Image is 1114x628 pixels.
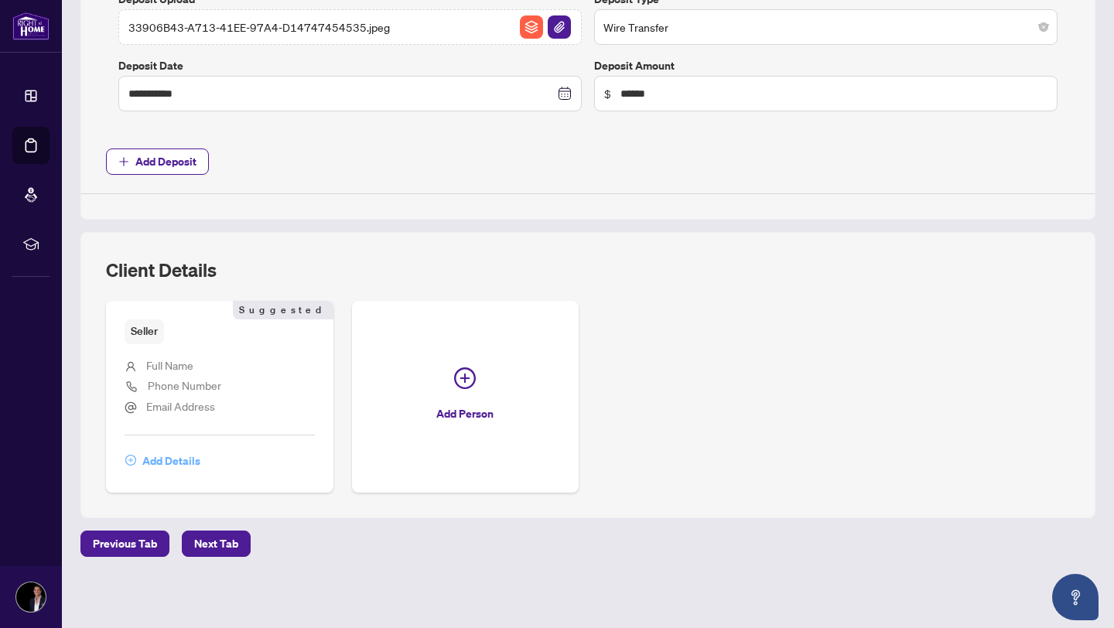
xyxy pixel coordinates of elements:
[106,258,217,282] h2: Client Details
[603,12,1048,42] span: Wire Transfer
[118,57,582,74] label: Deposit Date
[1052,574,1099,620] button: Open asap
[16,582,46,612] img: Profile Icon
[106,148,209,175] button: Add Deposit
[146,358,193,372] span: Full Name
[125,455,136,466] span: plus-circle
[125,319,164,343] span: Seller
[436,401,494,426] span: Add Person
[194,531,238,556] span: Next Tab
[118,156,129,167] span: plus
[519,15,544,39] button: File Archive
[233,301,333,319] span: Suggested
[548,15,571,39] img: File Attachement
[125,448,201,474] button: Add Details
[1039,22,1048,32] span: close-circle
[80,531,169,557] button: Previous Tab
[454,367,476,389] span: plus-circle
[128,19,390,36] span: 33906B43-A713-41EE-97A4-D14747454535.jpeg
[352,301,579,492] button: Add Person
[93,531,157,556] span: Previous Tab
[12,12,50,40] img: logo
[142,449,200,473] span: Add Details
[135,149,196,174] span: Add Deposit
[148,378,221,392] span: Phone Number
[594,57,1058,74] label: Deposit Amount
[118,9,582,45] span: 33906B43-A713-41EE-97A4-D14747454535.jpegFile ArchiveFile Attachement
[146,399,215,413] span: Email Address
[561,88,572,99] span: close-circle
[182,531,251,557] button: Next Tab
[520,15,543,39] img: File Archive
[604,85,611,102] span: $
